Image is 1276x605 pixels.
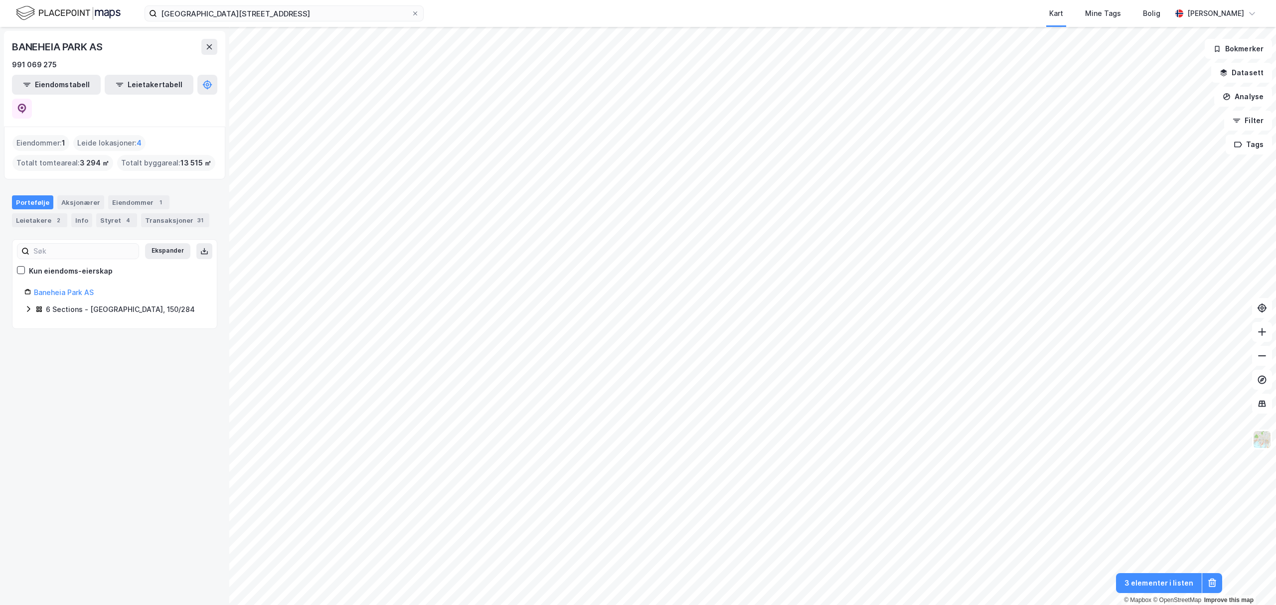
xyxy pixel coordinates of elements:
span: 13 515 ㎡ [180,157,211,169]
div: Kun eiendoms-eierskap [29,265,113,277]
div: Aksjonærer [57,195,104,209]
span: 1 [62,137,65,149]
div: Leide lokasjoner : [73,135,146,151]
div: Mine Tags [1085,7,1121,19]
a: Mapbox [1124,597,1151,604]
div: Info [71,213,92,227]
button: Tags [1226,135,1272,154]
div: Styret [96,213,137,227]
a: OpenStreetMap [1153,597,1201,604]
div: BANEHEIA PARK AS [12,39,105,55]
iframe: Chat Widget [1226,557,1276,605]
div: 1 [156,197,165,207]
img: Z [1253,430,1272,449]
a: Baneheia Park AS [34,288,94,297]
div: 4 [123,215,133,225]
div: Portefølje [12,195,53,209]
img: logo.f888ab2527a4732fd821a326f86c7f29.svg [16,4,121,22]
button: Eiendomstabell [12,75,101,95]
div: Leietakere [12,213,67,227]
div: Totalt tomteareal : [12,155,113,171]
div: Eiendommer [108,195,169,209]
div: 991 069 275 [12,59,57,71]
button: Bokmerker [1205,39,1272,59]
div: Eiendommer : [12,135,69,151]
button: Leietakertabell [105,75,193,95]
button: Datasett [1211,63,1272,83]
div: Totalt byggareal : [117,155,215,171]
span: 4 [137,137,142,149]
div: Kontrollprogram for chat [1226,557,1276,605]
button: Filter [1224,111,1272,131]
button: 3 elementer i listen [1116,573,1202,593]
div: Bolig [1143,7,1160,19]
div: Transaksjoner [141,213,209,227]
button: Analyse [1214,87,1272,107]
div: 6 Sections - [GEOGRAPHIC_DATA], 150/284 [46,303,195,315]
button: Ekspander [145,243,190,259]
div: 2 [53,215,63,225]
div: [PERSON_NAME] [1187,7,1244,19]
div: 31 [195,215,205,225]
input: Søk [29,244,139,259]
a: Improve this map [1204,597,1254,604]
input: Søk på adresse, matrikkel, gårdeiere, leietakere eller personer [157,6,411,21]
div: Kart [1049,7,1063,19]
span: 3 294 ㎡ [80,157,109,169]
